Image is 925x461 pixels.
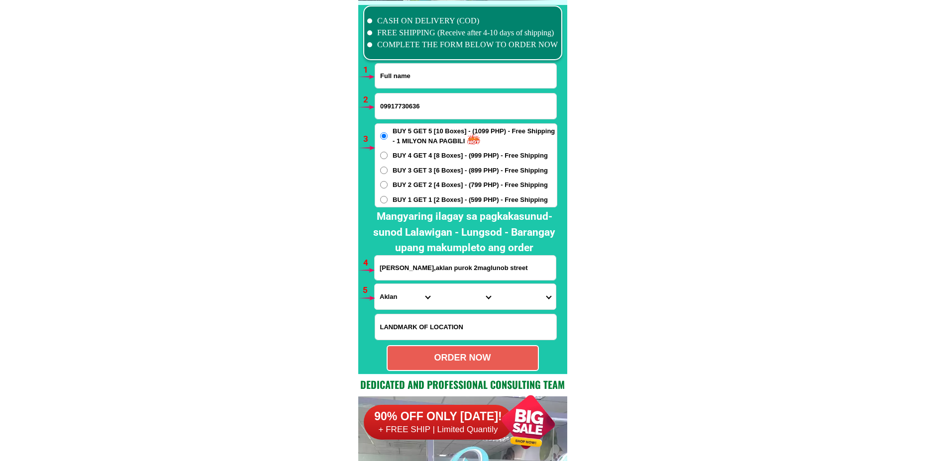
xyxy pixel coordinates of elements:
span: BUY 3 GET 3 [6 Boxes] - (899 PHP) - Free Shipping [393,166,548,176]
input: Input LANDMARKOFLOCATION [375,314,556,340]
h2: Dedicated and professional consulting team [358,377,567,392]
div: ORDER NOW [388,351,538,365]
input: BUY 5 GET 5 [10 Boxes] - (1099 PHP) - Free Shipping - 1 MILYON NA PAGBILI [380,132,388,140]
select: Select commune [496,284,556,309]
input: BUY 2 GET 2 [4 Boxes] - (799 PHP) - Free Shipping [380,181,388,188]
h6: 90% OFF ONLY [DATE]! [364,409,513,424]
span: BUY 4 GET 4 [8 Boxes] - (999 PHP) - Free Shipping [393,151,548,161]
select: Select province [375,284,435,309]
li: FREE SHIPPING (Receive after 4-10 days of shipping) [367,27,558,39]
h6: + FREE SHIP | Limited Quantily [364,424,513,435]
input: BUY 3 GET 3 [6 Boxes] - (899 PHP) - Free Shipping [380,167,388,174]
input: Input full_name [375,64,556,88]
span: BUY 5 GET 5 [10 Boxes] - (1099 PHP) - Free Shipping - 1 MILYON NA PAGBILI [393,126,557,146]
input: Input phone_number [375,93,556,119]
input: BUY 4 GET 4 [8 Boxes] - (999 PHP) - Free Shipping [380,152,388,159]
li: CASH ON DELIVERY (COD) [367,15,558,27]
span: BUY 1 GET 1 [2 Boxes] - (599 PHP) - Free Shipping [393,195,548,205]
h6: 1 [363,64,375,77]
h6: 2 [363,93,375,106]
input: BUY 1 GET 1 [2 Boxes] - (599 PHP) - Free Shipping [380,196,388,203]
select: Select district [435,284,495,309]
h6: 3 [363,133,375,146]
h6: 4 [363,257,375,270]
input: Input address [375,256,556,280]
span: BUY 2 GET 2 [4 Boxes] - (799 PHP) - Free Shipping [393,180,548,190]
h6: 5 [363,284,374,297]
li: COMPLETE THE FORM BELOW TO ORDER NOW [367,39,558,51]
h2: Mangyaring ilagay sa pagkakasunud-sunod Lalawigan - Lungsod - Barangay upang makumpleto ang order [366,209,562,256]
